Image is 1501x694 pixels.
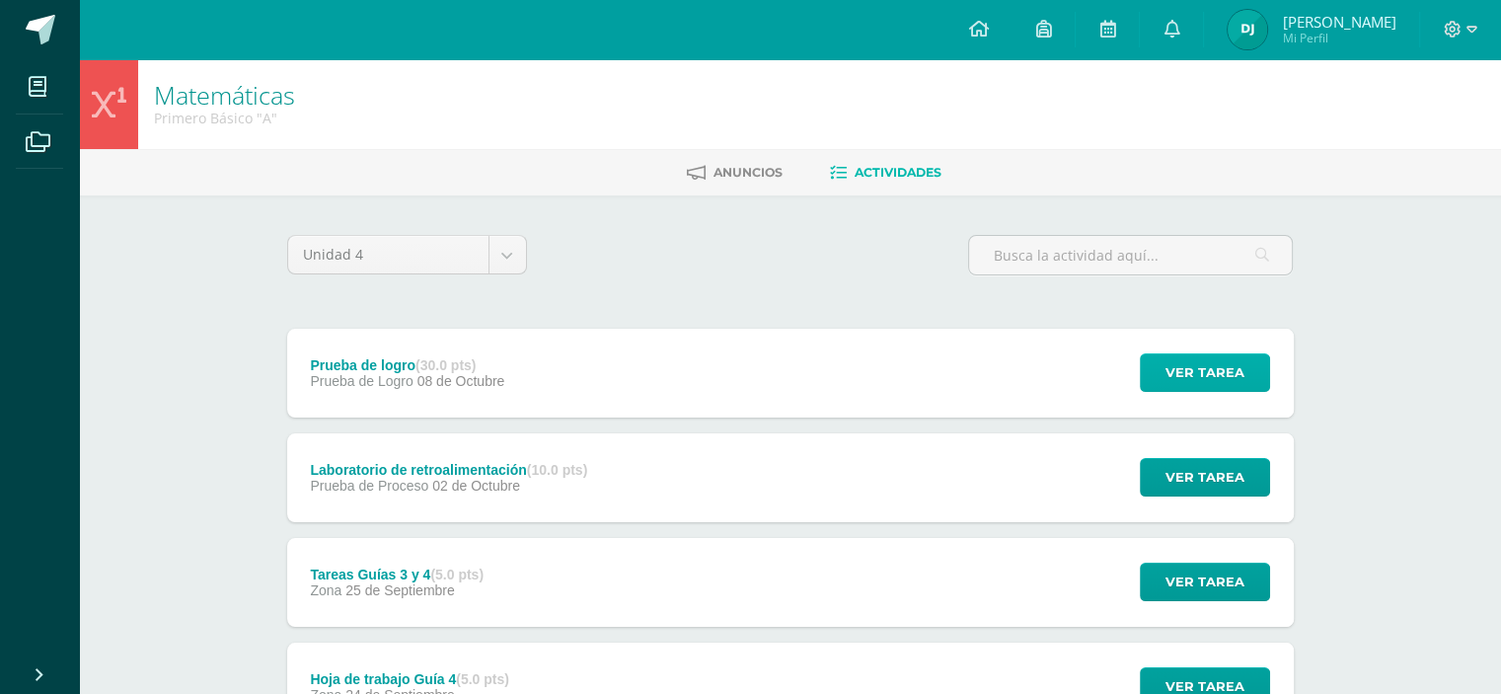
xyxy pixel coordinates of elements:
input: Busca la actividad aquí... [969,236,1292,274]
strong: (10.0 pts) [527,462,587,478]
span: Mi Perfil [1282,30,1395,46]
div: Hoja de trabajo Guía 4 [310,671,509,687]
img: b044e79a7f1fd466af47bccfdf929656.png [1228,10,1267,49]
strong: (5.0 pts) [430,567,484,582]
span: Prueba de Logro [310,373,413,389]
span: Anuncios [713,165,783,180]
button: Ver tarea [1140,353,1270,392]
strong: (30.0 pts) [415,357,476,373]
a: Actividades [830,157,941,189]
span: Unidad 4 [303,236,474,273]
span: Ver tarea [1165,459,1244,496]
div: Tareas Guías 3 y 4 [310,567,484,582]
div: Primero Básico 'A' [154,109,295,127]
a: Anuncios [687,157,783,189]
h1: Matemáticas [154,81,295,109]
div: Prueba de logro [310,357,504,373]
span: Actividades [855,165,941,180]
span: 02 de Octubre [432,478,520,494]
span: Zona [310,582,341,598]
span: Prueba de Proceso [310,478,428,494]
span: 08 de Octubre [417,373,505,389]
span: [PERSON_NAME] [1282,12,1395,32]
span: 25 de Septiembre [345,582,455,598]
span: Ver tarea [1165,564,1244,600]
a: Unidad 4 [288,236,526,273]
button: Ver tarea [1140,458,1270,497]
span: Ver tarea [1165,354,1244,391]
strong: (5.0 pts) [456,671,509,687]
div: Laboratorio de retroalimentación [310,462,587,478]
a: Matemáticas [154,78,295,112]
button: Ver tarea [1140,563,1270,601]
